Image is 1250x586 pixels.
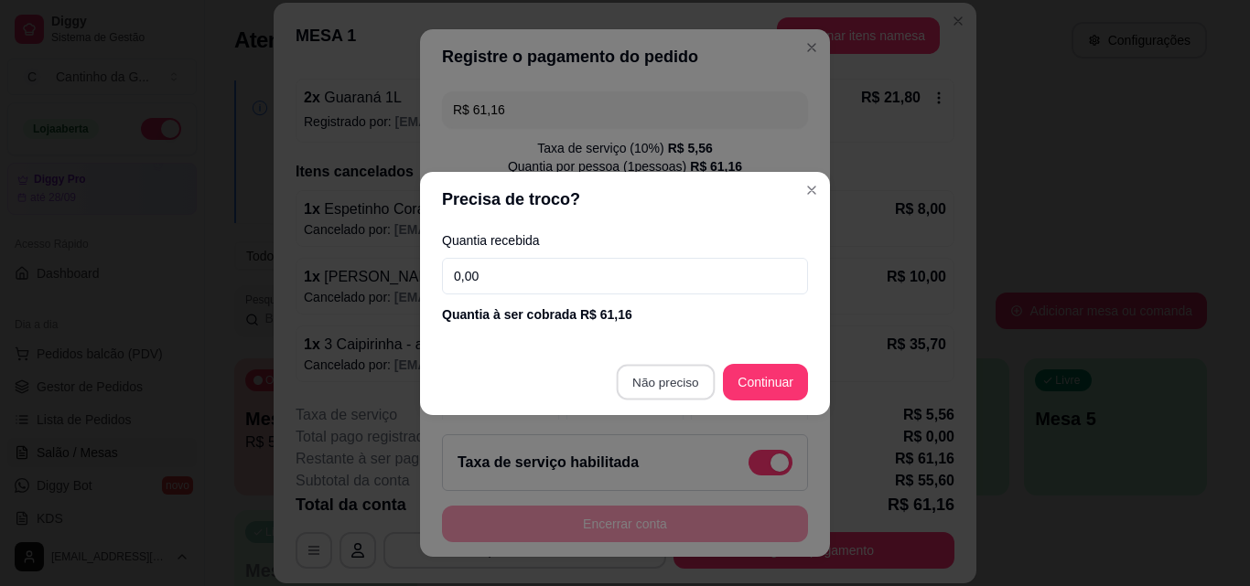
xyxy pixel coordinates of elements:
button: Não preciso [616,364,714,400]
div: Quantia à ser cobrada R$ 61,16 [442,305,808,324]
button: Continuar [723,364,808,400]
button: Close [797,176,826,205]
label: Quantia recebida [442,234,808,247]
header: Precisa de troco? [420,172,830,227]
